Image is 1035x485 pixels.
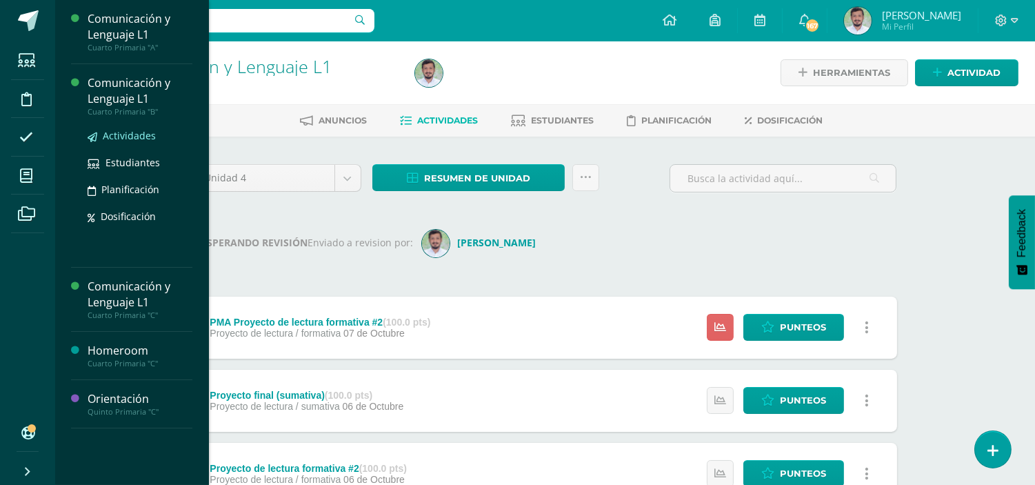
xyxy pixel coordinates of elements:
input: Busca la actividad aquí... [670,165,896,192]
span: Enviado a revision por: [308,236,414,249]
span: Feedback [1016,209,1028,257]
strong: (100.0 pts) [359,463,407,474]
a: Actividades [88,128,192,143]
a: Resumen de unidad [372,164,565,191]
strong: (100.0 pts) [325,390,372,401]
a: Unidad 4 [194,165,361,191]
span: Actividad [947,60,1001,86]
a: OrientaciónQuinto Primaria "C" [88,391,192,417]
div: Cuarto Primaria 'A' [108,76,399,89]
span: Proyecto de lectura / sumativa [210,401,339,412]
div: PMA Proyecto de lectura formativa #2 [210,317,430,328]
span: Dosificación [758,115,823,126]
a: HomeroomCuarto Primaria "C" [88,343,192,368]
a: Estudiantes [512,110,594,132]
a: Dosificación [745,110,823,132]
div: Proyecto final (sumativa) [210,390,403,401]
span: Proyecto de lectura / formativa [210,328,341,339]
a: Comunicación y Lenguaje L1 [108,55,332,78]
span: Planificación [101,183,159,196]
span: Resumen de unidad [424,166,530,191]
strong: ESPERANDO REVISIÓN [194,236,308,249]
a: Actividad [915,59,1018,86]
span: Actividades [103,129,156,142]
span: Estudiantes [532,115,594,126]
span: 06 de Octubre [343,474,405,485]
a: Comunicación y Lenguaje L1Cuarto Primaria "A" [88,11,192,52]
a: Planificación [627,110,712,132]
img: ff98b1437273804fe29e99bb0602de57.png [422,230,450,257]
div: Cuarto Primaria "B" [88,107,192,117]
span: Estudiantes [105,156,160,169]
a: Punteos [743,314,844,341]
h1: Comunicación y Lenguaje L1 [108,57,399,76]
div: Cuarto Primaria "C" [88,310,192,320]
img: c6d976ce9e32bebbd84997966a8f6922.png [415,59,443,87]
div: Proyecto de lectura formativa #2 [210,463,407,474]
div: Cuarto Primaria "C" [88,359,192,368]
a: Planificación [88,181,192,197]
span: Dosificación [101,210,156,223]
img: c6d976ce9e32bebbd84997966a8f6922.png [844,7,872,34]
span: Actividades [418,115,479,126]
span: Mi Perfil [882,21,961,32]
div: Comunicación y Lenguaje L1 [88,75,192,107]
a: Anuncios [301,110,368,132]
strong: (100.0 pts) [383,317,430,328]
div: Quinto Primaria "C" [88,407,192,417]
span: Punteos [780,388,826,413]
span: Herramientas [813,60,890,86]
a: Estudiantes [88,155,192,170]
span: [PERSON_NAME] [882,8,961,22]
span: Punteos [780,315,826,340]
strong: [PERSON_NAME] [458,236,536,249]
a: Herramientas [781,59,908,86]
button: Feedback - Mostrar encuesta [1009,195,1035,289]
a: Dosificación [88,208,192,224]
a: Comunicación y Lenguaje L1Cuarto Primaria "B" [88,75,192,117]
span: Unidad 4 [205,165,324,191]
div: Comunicación y Lenguaje L1 [88,11,192,43]
span: 07 de Octubre [343,328,405,339]
a: Comunicación y Lenguaje L1Cuarto Primaria "C" [88,279,192,320]
a: [PERSON_NAME] [422,236,542,249]
a: Actividades [401,110,479,132]
div: Orientación [88,391,192,407]
span: Anuncios [319,115,368,126]
div: Cuarto Primaria "A" [88,43,192,52]
span: 06 de Octubre [343,401,404,412]
a: Punteos [743,387,844,414]
div: Homeroom [88,343,192,359]
input: Busca un usuario... [64,9,374,32]
span: 167 [805,18,820,33]
span: Planificación [642,115,712,126]
div: Comunicación y Lenguaje L1 [88,279,192,310]
span: Proyecto de lectura / formativa [210,474,341,485]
